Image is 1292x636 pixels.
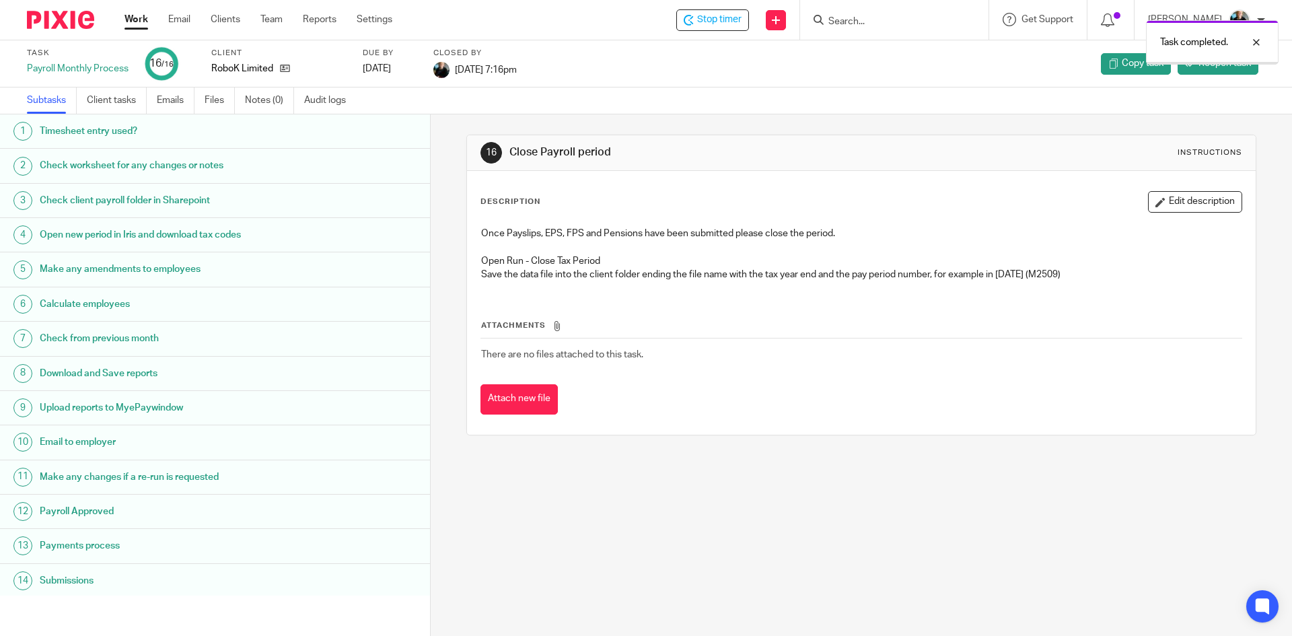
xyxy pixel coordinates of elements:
[480,142,502,164] div: 16
[87,87,147,114] a: Client tasks
[13,225,32,244] div: 4
[40,328,291,349] h1: Check from previous month
[149,56,174,71] div: 16
[40,501,291,522] h1: Payroll Approved
[40,467,291,487] h1: Make any changes if a re-run is requested
[1160,36,1228,49] p: Task completed.
[363,48,417,59] label: Due by
[13,260,32,279] div: 5
[40,571,291,591] h1: Submissions
[211,62,273,75] p: RoboK Limited
[13,191,32,210] div: 3
[40,190,291,211] h1: Check client payroll folder in Sharepoint
[27,11,94,29] img: Pixie
[13,398,32,417] div: 9
[260,13,283,26] a: Team
[481,268,1241,281] p: Save the data file into the client folder ending the file name with the tax year end and the pay ...
[40,259,291,279] h1: Make any amendments to employees
[13,502,32,521] div: 12
[13,295,32,314] div: 6
[124,13,148,26] a: Work
[433,48,517,59] label: Closed by
[205,87,235,114] a: Files
[168,13,190,26] a: Email
[13,122,32,141] div: 1
[157,87,194,114] a: Emails
[363,62,417,75] div: [DATE]
[357,13,392,26] a: Settings
[40,225,291,245] h1: Open new period in Iris and download tax codes
[481,350,643,359] span: There are no files attached to this task.
[161,61,174,68] small: /16
[13,364,32,383] div: 8
[40,294,291,314] h1: Calculate employees
[40,398,291,418] h1: Upload reports to MyePaywindow
[480,384,558,415] button: Attach new file
[40,155,291,176] h1: Check worksheet for any changes or notes
[27,87,77,114] a: Subtasks
[245,87,294,114] a: Notes (0)
[13,571,32,590] div: 14
[40,363,291,384] h1: Download and Save reports
[40,432,291,452] h1: Email to employer
[211,13,240,26] a: Clients
[481,254,1241,268] p: Open Run - Close Tax Period
[211,48,346,59] label: Client
[13,157,32,176] div: 2
[13,536,32,555] div: 13
[40,121,291,141] h1: Timesheet entry used?
[481,227,1241,240] p: Once Payslips, EPS, FPS and Pensions have been submitted please close the period.
[455,65,517,74] span: [DATE] 7:16pm
[481,322,546,329] span: Attachments
[13,468,32,487] div: 11
[480,197,540,207] p: Description
[304,87,356,114] a: Audit logs
[676,9,749,31] div: RoboK Limited - Payroll Monthly Process
[303,13,336,26] a: Reports
[13,433,32,452] div: 10
[13,329,32,348] div: 7
[433,62,450,78] img: nicky-partington.jpg
[40,536,291,556] h1: Payments process
[509,145,890,160] h1: Close Payroll period
[1178,147,1242,158] div: Instructions
[1229,9,1250,31] img: nicky-partington.jpg
[1148,191,1242,213] button: Edit description
[27,62,129,75] div: Payroll Monthly Process
[27,48,129,59] label: Task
